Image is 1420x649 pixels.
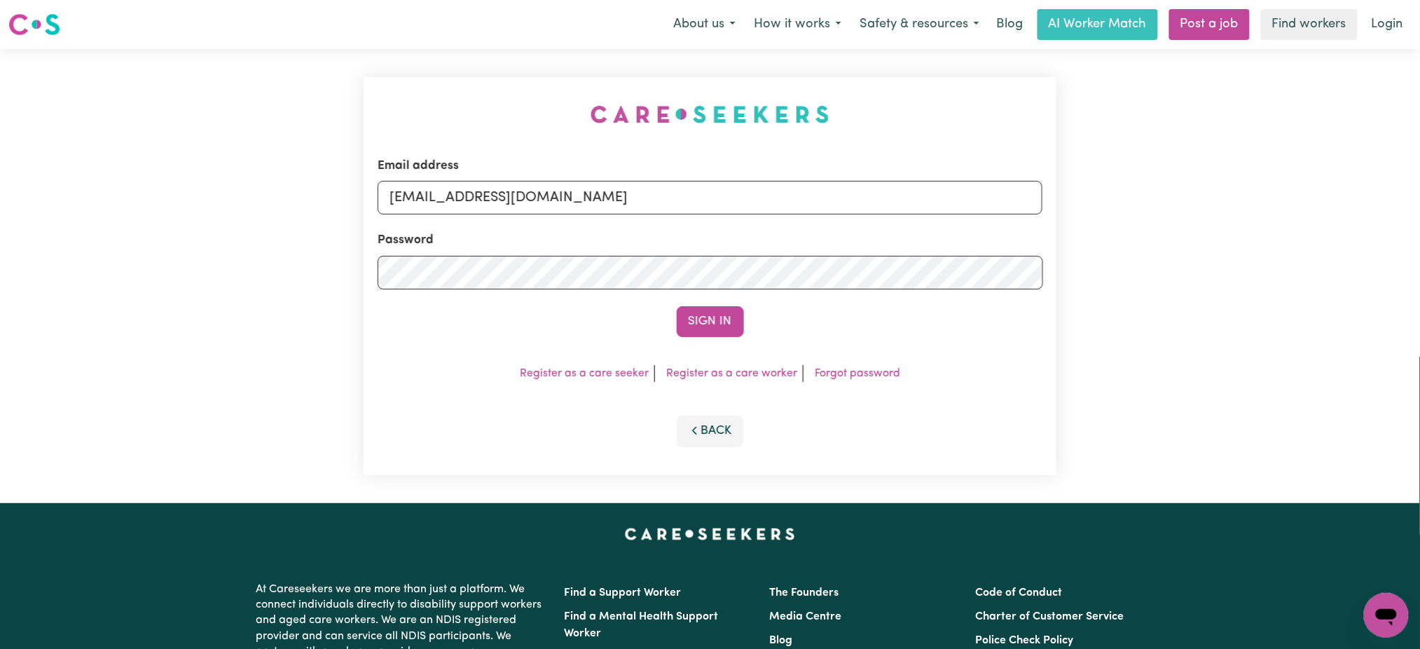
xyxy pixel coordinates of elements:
a: The Founders [770,587,839,599]
a: Charter of Customer Service [975,611,1124,622]
a: Blog [770,635,793,646]
a: Police Check Policy [975,635,1073,646]
img: Careseekers logo [8,12,60,37]
button: Sign In [677,306,744,337]
a: Register as a care seeker [520,368,649,379]
a: Careseekers logo [8,8,60,41]
a: AI Worker Match [1038,9,1158,40]
button: How it works [745,10,850,39]
a: Media Centre [770,611,842,622]
a: Register as a care worker [666,368,797,379]
a: Post a job [1169,9,1250,40]
label: Email address [378,157,459,175]
input: Email address [378,181,1043,214]
a: Forgot password [815,368,900,379]
a: Find workers [1261,9,1358,40]
a: Blog [988,9,1032,40]
button: About us [664,10,745,39]
a: Find a Mental Health Support Worker [565,611,719,639]
a: Careseekers home page [625,528,795,540]
button: Safety & resources [850,10,988,39]
iframe: Button to launch messaging window [1364,593,1409,638]
a: Find a Support Worker [565,587,682,599]
a: Login [1363,9,1412,40]
a: Code of Conduct [975,587,1062,599]
button: Back [677,416,744,446]
label: Password [378,231,434,250]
